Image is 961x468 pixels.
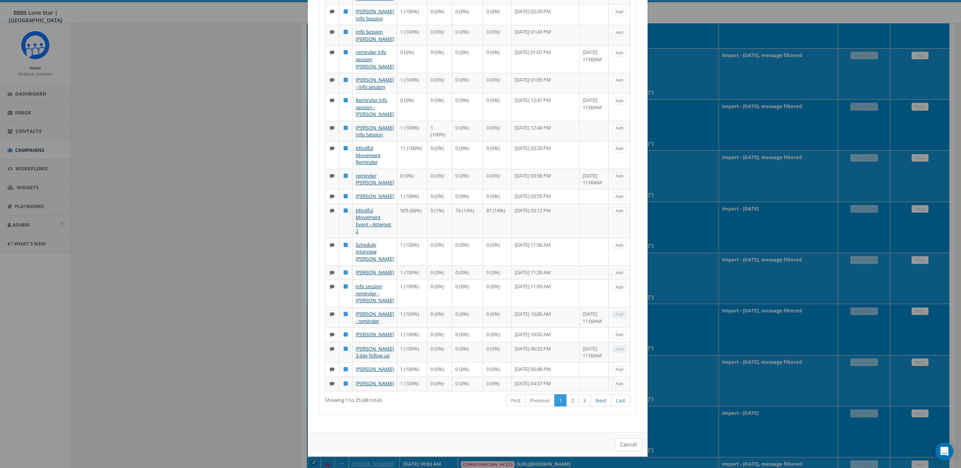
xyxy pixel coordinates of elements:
[356,380,394,387] a: [PERSON_NAME]
[612,241,626,249] a: Add
[330,9,335,14] i: Text SMS
[427,377,452,391] td: 0 (0%)
[483,189,512,204] td: 0 (0%)
[427,204,452,238] td: 5 (1%)
[612,283,626,291] a: Add
[612,29,626,37] a: Add
[483,73,512,93] td: 0 (0%)
[397,280,427,307] td: 1 (100%)
[344,194,348,199] i: Published
[580,307,609,327] td: [DATE] 11:00AM
[935,442,953,460] div: Open Intercom Messenger
[566,394,579,407] a: 2
[344,50,348,55] i: Published
[356,28,394,42] a: Info Session [PERSON_NAME]
[330,270,335,275] i: Text SMS
[483,204,512,238] td: 81 (14%)
[427,327,452,342] td: 0 (0%)
[452,5,483,25] td: 0 (0%)
[612,193,626,201] a: Add
[512,280,580,307] td: [DATE] 11:09 AM
[397,189,427,204] td: 1 (100%)
[512,25,580,45] td: [DATE] 01:43 PM
[344,381,348,386] i: Published
[330,208,335,213] i: Text SMS
[612,207,626,215] a: Add
[483,169,512,189] td: 0 (0%)
[427,189,452,204] td: 0 (0%)
[483,93,512,121] td: 0 (0%)
[506,394,526,407] a: First
[330,173,335,178] i: Text SMS
[344,346,348,351] i: Published
[397,25,427,45] td: 1 (100%)
[356,241,394,262] a: Schedule interview [PERSON_NAME]
[452,93,483,121] td: 0 (0%)
[397,5,427,25] td: 1 (100%)
[452,342,483,362] td: 0 (0%)
[483,280,512,307] td: 0 (0%)
[356,76,394,90] a: [PERSON_NAME] - Info session
[612,269,626,277] a: Add
[330,77,335,82] i: Text SMS
[452,362,483,377] td: 0 (0%)
[330,50,335,55] i: Text SMS
[427,238,452,266] td: 0 (0%)
[612,366,626,374] a: Add
[397,45,427,73] td: 0 (0%)
[356,366,394,372] a: [PERSON_NAME]
[483,266,512,280] td: 0 (0%)
[427,73,452,93] td: 0 (0%)
[611,394,630,407] a: Last
[427,342,452,362] td: 0 (0%)
[344,77,348,82] i: Published
[427,141,452,169] td: 0 (0%)
[330,284,335,289] i: Text SMS
[483,45,512,73] td: 0 (0%)
[344,9,348,14] i: Published
[512,93,580,121] td: [DATE] 12:47 PM
[483,307,512,327] td: 0 (0%)
[427,280,452,307] td: 0 (0%)
[330,381,335,386] i: Text SMS
[356,145,381,165] a: Mindful Movement Reminder
[512,169,580,189] td: [DATE] 03:58 PM
[612,49,626,57] a: Add
[525,394,555,407] a: Previous
[344,284,348,289] i: Published
[356,283,394,304] a: info session reminder - [PERSON_NAME]
[330,98,335,103] i: Text SMS
[427,5,452,25] td: 0 (0%)
[452,73,483,93] td: 0 (0%)
[512,45,580,73] td: [DATE] 01:07 PM
[344,146,348,151] i: Published
[330,194,335,199] i: Text SMS
[612,380,626,388] a: Add
[580,169,609,189] td: [DATE] 11:00AM
[356,49,394,70] a: reminder info session [PERSON_NAME]
[356,193,394,199] a: [PERSON_NAME]
[483,327,512,342] td: 0 (0%)
[427,45,452,73] td: 0 (0%)
[344,98,348,103] i: Published
[615,438,642,451] button: Cancel
[330,242,335,247] i: Text SMS
[427,307,452,327] td: 0 (0%)
[452,45,483,73] td: 0 (0%)
[483,377,512,391] td: 0 (0%)
[344,312,348,317] i: Published
[427,25,452,45] td: 0 (0%)
[397,204,427,238] td: 505 (86%)
[397,73,427,93] td: 1 (100%)
[612,145,626,153] a: Add
[397,266,427,280] td: 1 (100%)
[612,8,626,16] a: Add
[512,141,580,169] td: [DATE] 03:20 PM
[344,173,348,178] i: Published
[330,29,335,34] i: Text SMS
[452,121,483,141] td: 0 (0%)
[612,331,626,339] a: Add
[330,125,335,130] i: Text SMS
[397,121,427,141] td: 1 (100%)
[427,362,452,377] td: 0 (0%)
